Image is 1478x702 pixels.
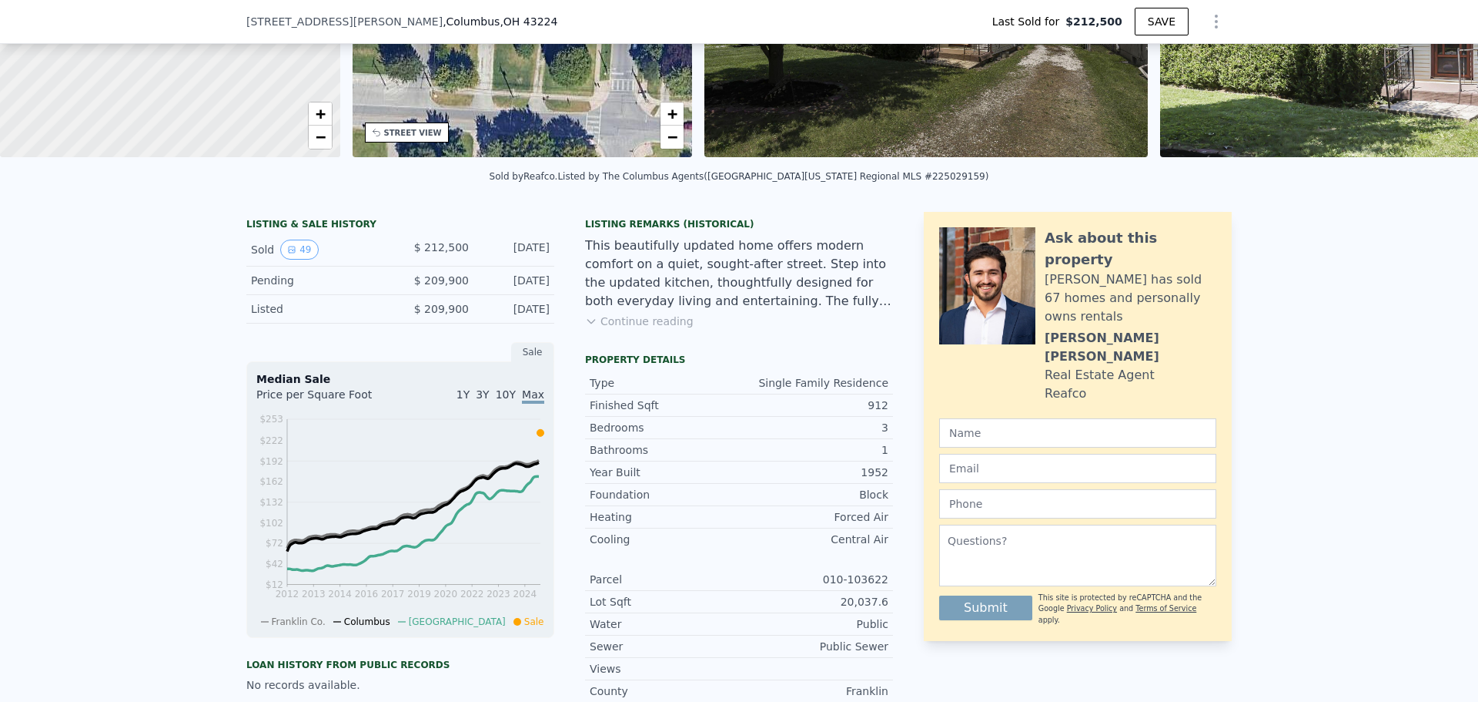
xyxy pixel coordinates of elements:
[259,414,283,425] tspan: $253
[585,354,893,366] div: Property details
[739,375,888,391] div: Single Family Residence
[384,127,442,139] div: STREET VIEW
[590,509,739,525] div: Heating
[739,465,888,480] div: 1952
[939,454,1216,483] input: Email
[246,677,554,693] div: No records available.
[246,659,554,671] div: Loan history from public records
[1045,385,1086,403] div: Reafco
[315,104,325,123] span: +
[524,616,544,627] span: Sale
[585,314,694,329] button: Continue reading
[1065,14,1122,29] span: $212,500
[414,303,469,315] span: $ 209,900
[739,639,888,654] div: Public Sewer
[256,371,544,387] div: Median Sale
[739,487,888,502] div: Block
[511,342,554,362] div: Sale
[500,15,557,28] span: , OH 43224
[992,14,1066,29] span: Last Sold for
[496,388,516,401] span: 10Y
[939,596,1032,620] button: Submit
[315,127,325,146] span: −
[1067,604,1117,613] a: Privacy Policy
[309,126,332,149] a: Zoom out
[667,127,677,146] span: −
[276,589,299,600] tspan: 2012
[266,559,283,569] tspan: $42
[590,572,739,587] div: Parcel
[590,616,739,632] div: Water
[443,14,557,29] span: , Columbus
[667,104,677,123] span: +
[939,489,1216,519] input: Phone
[490,171,558,182] div: Sold by Reafco .
[1045,270,1216,326] div: [PERSON_NAME] has sold 67 homes and personally owns rentals
[266,538,283,549] tspan: $72
[590,661,739,677] div: Views
[739,398,888,413] div: 912
[1135,8,1189,35] button: SAVE
[481,273,550,288] div: [DATE]
[302,589,326,600] tspan: 2013
[513,589,537,600] tspan: 2024
[328,589,352,600] tspan: 2014
[259,497,283,508] tspan: $132
[660,126,684,149] a: Zoom out
[251,273,388,288] div: Pending
[246,218,554,233] div: LISTING & SALE HISTORY
[381,589,405,600] tspan: 2017
[259,435,283,446] tspan: $222
[407,589,431,600] tspan: 2019
[1135,604,1196,613] a: Terms of Service
[246,14,443,29] span: [STREET_ADDRESS][PERSON_NAME]
[590,465,739,480] div: Year Built
[590,594,739,610] div: Lot Sqft
[414,241,469,254] span: $ 212,500
[481,301,550,317] div: [DATE]
[266,579,283,590] tspan: $12
[590,398,739,413] div: Finished Sqft
[272,616,326,627] span: Franklin Co.
[739,442,888,458] div: 1
[522,388,544,404] span: Max
[739,420,888,435] div: 3
[939,418,1216,448] input: Name
[739,616,888,632] div: Public
[259,476,283,487] tspan: $162
[460,589,484,600] tspan: 2022
[309,102,332,126] a: Zoom in
[1045,227,1216,270] div: Ask about this property
[409,616,506,627] span: [GEOGRAPHIC_DATA]
[590,442,739,458] div: Bathrooms
[590,532,739,547] div: Cooling
[476,388,489,401] span: 3Y
[660,102,684,126] a: Zoom in
[585,237,893,311] div: This beautifully updated home offers modern comfort on a quiet, sought-after street. Step into th...
[585,218,893,230] div: Listing Remarks (Historical)
[251,301,388,317] div: Listed
[487,589,510,600] tspan: 2023
[590,639,739,654] div: Sewer
[414,274,469,287] span: $ 209,900
[590,684,739,699] div: County
[259,456,283,467] tspan: $192
[251,240,388,260] div: Sold
[590,487,739,502] div: Foundation
[739,509,888,525] div: Forced Air
[434,589,458,600] tspan: 2020
[481,240,550,260] div: [DATE]
[1038,593,1216,626] div: This site is protected by reCAPTCHA and the Google and apply.
[557,171,988,182] div: Listed by The Columbus Agents ([GEOGRAPHIC_DATA][US_STATE] Regional MLS #225029159)
[590,375,739,391] div: Type
[739,684,888,699] div: Franklin
[739,594,888,610] div: 20,037.6
[590,420,739,435] div: Bedrooms
[739,572,888,587] div: 010-103622
[259,518,283,529] tspan: $102
[1045,329,1216,366] div: [PERSON_NAME] [PERSON_NAME]
[355,589,379,600] tspan: 2016
[256,387,400,411] div: Price per Square Foot
[456,388,470,401] span: 1Y
[1045,366,1155,385] div: Real Estate Agent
